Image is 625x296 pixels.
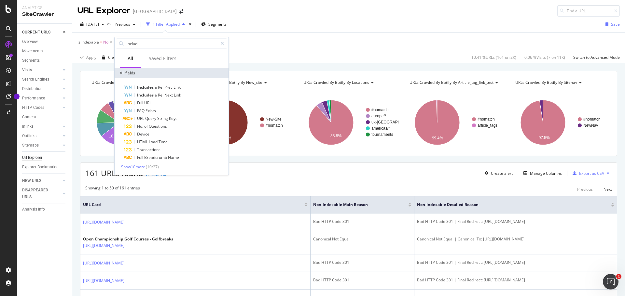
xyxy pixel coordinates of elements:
[169,116,177,121] span: Keys
[157,116,169,121] span: String
[144,100,151,106] span: URL
[22,67,61,73] a: Visits
[417,236,614,242] div: Canonical Not Equal | Canonical To: [URL][DOMAIN_NAME]
[158,84,164,90] span: Rel
[22,29,50,36] div: CURRENT URLS
[509,94,612,151] div: A chart.
[196,77,288,88] h4: URLs Crawled By Botify By new_site
[83,219,124,225] a: [URL][DOMAIN_NAME]
[521,169,562,177] button: Manage Columns
[22,57,40,64] div: Segments
[99,52,118,63] button: Clear
[85,185,140,193] div: Showing 1 to 50 of 161 entries
[22,123,34,130] div: Inlinks
[478,123,497,128] text: article_tags
[109,134,120,138] text: 18.6%
[22,187,55,200] div: DISAPPEARED URLS
[83,242,124,249] a: [URL][DOMAIN_NAME]
[83,260,124,266] a: [URL][DOMAIN_NAME]
[408,77,503,88] h4: URLs Crawled By Botify By article_tag_link_test
[22,177,41,184] div: NEW URLS
[179,9,183,14] div: arrow-right-arrow-left
[22,154,42,161] div: Url Explorer
[146,164,159,170] span: ( 10 / 27 )
[530,171,562,176] div: Manage Columns
[146,108,156,113] span: Exists
[22,85,43,92] div: Distribution
[417,277,614,283] div: Bad HTTP Code 301 | Final Redirect: [URL][DOMAIN_NAME]
[22,104,44,111] div: HTTP Codes
[22,38,38,45] div: Overview
[85,94,188,151] div: A chart.
[539,135,550,140] text: 97.5%
[77,52,96,63] button: Apply
[137,108,146,113] span: FAQ
[371,132,393,137] text: tournaments
[571,52,620,63] button: Switch to Advanced Mode
[417,260,614,265] div: Bad HTTP Code 301 | Final Redirect: [URL][DOMAIN_NAME]
[115,68,229,78] div: All fields
[137,116,145,121] span: URL
[579,171,604,176] div: Export as CSV
[616,274,621,279] span: 1
[86,55,96,60] div: Apply
[22,206,45,213] div: Analysis Info
[371,120,420,124] text: uk-[GEOGRAPHIC_DATA]/*
[22,76,49,83] div: Search Engines
[313,236,411,242] div: Canonical Not Equal
[573,55,620,60] div: Switch to Advanced Mode
[159,139,168,145] span: Time
[137,92,155,98] span: Includes
[77,19,107,30] button: [DATE]
[22,133,36,139] div: Outlinks
[22,48,67,55] a: Movements
[22,95,45,102] div: Performance
[14,94,20,99] div: Tooltip anchor
[91,80,157,85] span: URLs Crawled By Botify By pagetype
[137,100,144,106] span: Full
[432,136,443,140] text: 99.4%
[22,206,67,213] a: Analysis Info
[112,19,138,30] button: Previous
[22,187,61,200] a: DISAPPEARED URLS
[22,85,61,92] a: Distribution
[577,185,593,193] button: Previous
[611,21,620,27] div: Save
[137,131,149,137] span: Device
[22,177,61,184] a: NEW URLS
[515,80,577,85] span: URLs Crawled By Botify By sitenav
[302,77,394,88] h4: URLs Crawled By Botify By locations
[155,84,158,90] span: a
[137,155,144,160] span: Full
[144,19,187,30] button: 1 Filter Applied
[266,123,283,128] text: #nomatch
[330,134,341,138] text: 88.8%
[604,185,612,193] button: Next
[174,92,181,98] span: Link
[199,19,229,30] button: Segments
[137,84,155,90] span: Includes
[83,236,173,242] div: Open Championship Golf Courses - Golfbreaks
[22,114,36,121] div: Content
[153,21,180,27] div: 1 Filter Applied
[297,94,400,151] div: A chart.
[85,168,143,178] span: 161 URLs found
[144,155,168,160] span: Breadcrumb
[22,114,67,121] a: Content
[83,202,303,208] span: URL Card
[112,21,130,27] span: Previous
[174,84,181,90] span: Link
[149,123,167,129] span: Questions
[22,57,67,64] a: Segments
[403,94,506,151] div: A chart.
[126,39,217,48] input: Search by field name
[103,38,108,47] span: No
[417,202,601,208] span: Non-Indexable Detailed Reason
[478,117,495,122] text: #nomatch
[90,77,182,88] h4: URLs Crawled By Botify By pagetype
[149,55,176,62] div: Saved Filters
[121,164,145,170] span: Show 10 more
[158,92,164,98] span: Rel
[137,139,149,145] span: HTML
[128,55,133,62] div: All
